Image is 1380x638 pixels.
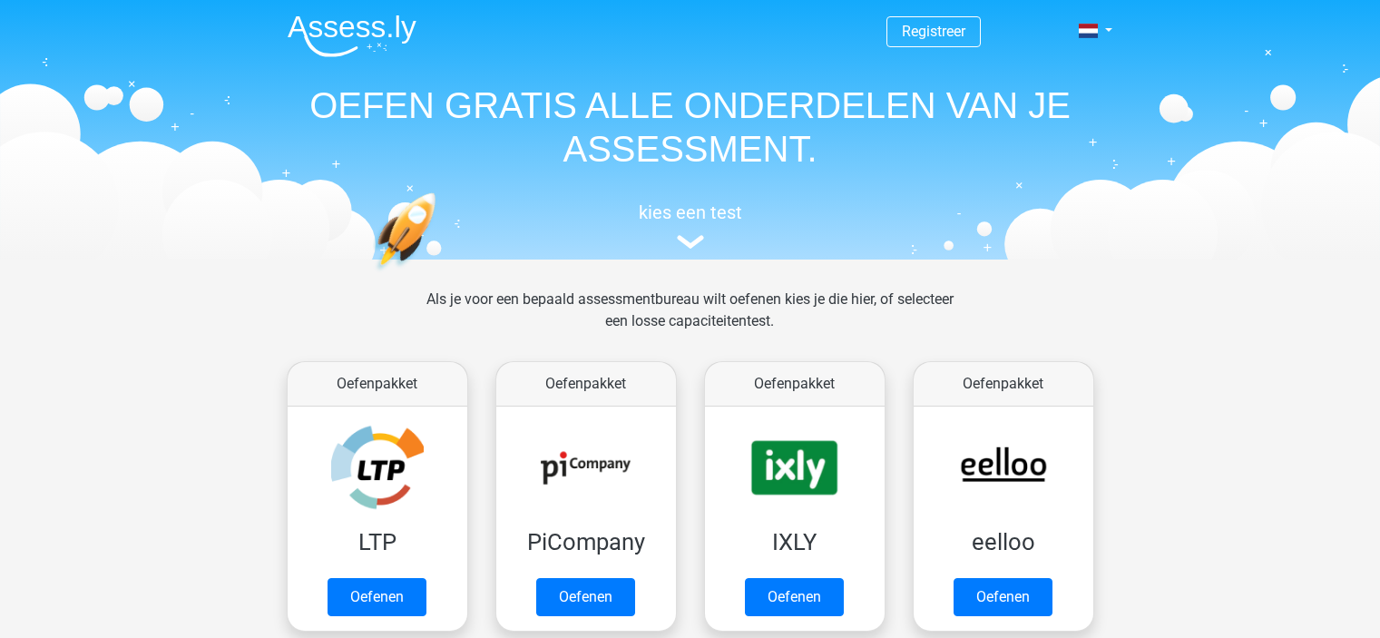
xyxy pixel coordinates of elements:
[902,23,965,40] a: Registreer
[328,578,426,616] a: Oefenen
[536,578,635,616] a: Oefenen
[273,83,1108,171] h1: OEFEN GRATIS ALLE ONDERDELEN VAN JE ASSESSMENT.
[373,192,506,357] img: oefenen
[273,201,1108,250] a: kies een test
[745,578,844,616] a: Oefenen
[288,15,416,57] img: Assessly
[273,201,1108,223] h5: kies een test
[677,235,704,249] img: assessment
[954,578,1052,616] a: Oefenen
[412,289,968,354] div: Als je voor een bepaald assessmentbureau wilt oefenen kies je die hier, of selecteer een losse ca...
